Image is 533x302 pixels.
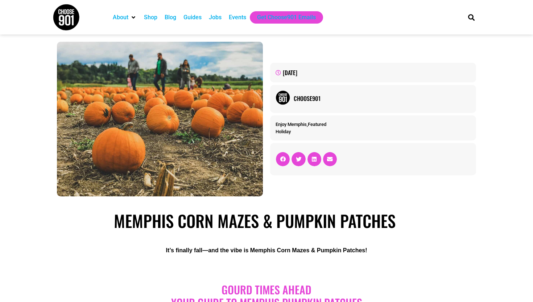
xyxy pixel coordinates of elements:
a: Guides [183,13,202,22]
time: [DATE] [283,68,297,77]
img: Picture of Choose901 [276,90,290,105]
a: Choose901 [294,94,471,103]
span: , [276,122,326,127]
h1: Memphis Corn Mazes & Pumpkin Patches [114,211,419,230]
a: Shop [144,13,157,22]
div: Share on linkedin [307,152,321,166]
div: Search [466,11,478,23]
a: Get Choose901 Emails [257,13,316,22]
a: Jobs [209,13,222,22]
div: Share on twitter [292,152,305,166]
nav: Main nav [109,11,456,24]
img: A group of people walking through a field of pumpkins at Memphis Pumpkin Patches. [57,42,263,196]
div: Share on facebook [276,152,290,166]
div: About [109,11,140,24]
a: Events [229,13,246,22]
a: About [113,13,128,22]
b: It’s finally fall—and the vibe is Memphis Corn Mazes & Pumpkin Patches! [166,247,367,253]
a: Holiday [276,129,291,134]
a: Featured [308,122,326,127]
div: Share on email [323,152,337,166]
a: Enjoy Memphis [276,122,307,127]
a: Blog [165,13,176,22]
